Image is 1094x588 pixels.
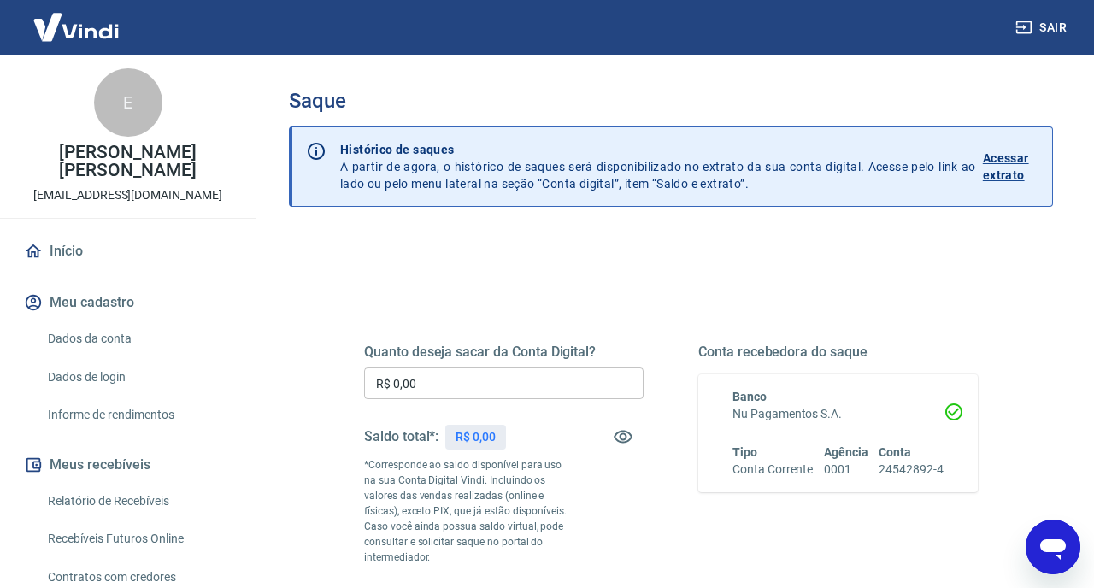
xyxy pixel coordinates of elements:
h3: Saque [289,89,1053,113]
span: Conta [879,445,911,459]
h6: Nu Pagamentos S.A. [732,405,944,423]
a: Início [21,232,235,270]
button: Sair [1012,12,1073,44]
h6: Conta Corrente [732,461,813,479]
h5: Conta recebedora do saque [698,344,978,361]
a: Relatório de Recebíveis [41,484,235,519]
img: Vindi [21,1,132,53]
p: [PERSON_NAME] [PERSON_NAME] [14,144,242,179]
p: A partir de agora, o histórico de saques será disponibilizado no extrato da sua conta digital. Ac... [340,141,976,192]
p: [EMAIL_ADDRESS][DOMAIN_NAME] [33,186,222,204]
button: Meus recebíveis [21,446,235,484]
span: Tipo [732,445,757,459]
iframe: Botão para abrir a janela de mensagens [1026,520,1080,574]
span: Banco [732,390,767,403]
a: Dados de login [41,360,235,395]
a: Recebíveis Futuros Online [41,521,235,556]
p: Histórico de saques [340,141,976,158]
span: Agência [824,445,868,459]
h5: Saldo total*: [364,428,438,445]
a: Acessar extrato [983,141,1038,192]
h5: Quanto deseja sacar da Conta Digital? [364,344,644,361]
h6: 24542892-4 [879,461,944,479]
a: Dados da conta [41,321,235,356]
h6: 0001 [824,461,868,479]
p: R$ 0,00 [456,428,496,446]
a: Informe de rendimentos [41,397,235,432]
p: Acessar extrato [983,150,1038,184]
div: E [94,68,162,137]
p: *Corresponde ao saldo disponível para uso na sua Conta Digital Vindi. Incluindo os valores das ve... [364,457,573,565]
button: Meu cadastro [21,284,235,321]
